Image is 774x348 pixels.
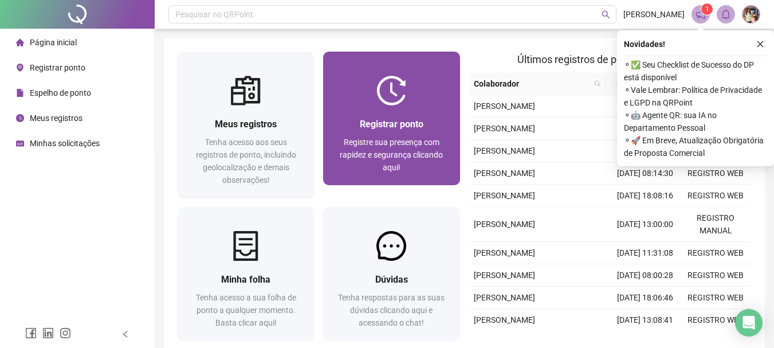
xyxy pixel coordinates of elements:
td: [DATE] 18:08:16 [610,185,681,207]
td: [DATE] 13:08:41 [610,309,681,331]
td: REGISTRO WEB [681,185,751,207]
span: Registrar ponto [360,119,423,130]
img: 90509 [742,6,760,23]
a: Minha folhaTenha acesso a sua folha de ponto a qualquer momento. Basta clicar aqui! [178,207,314,341]
td: [DATE] 08:14:30 [610,162,681,185]
td: [DATE] 11:31:08 [610,242,681,264]
td: [DATE] 08:00:28 [610,264,681,287]
span: clock-circle [16,114,24,122]
span: Página inicial [30,38,77,47]
td: [DATE] 19:02:59 [610,95,681,118]
td: REGISTRO WEB [681,242,751,264]
span: ⚬ ✅ Seu Checklist de Sucesso do DP está disponível [624,58,767,84]
span: search [602,10,610,19]
span: Dúvidas [375,274,408,285]
td: [DATE] 11:36:42 [610,140,681,162]
a: Registrar pontoRegistre sua presença com rapidez e segurança clicando aqui! [323,52,459,185]
span: [PERSON_NAME] [474,293,535,302]
td: REGISTRO WEB [681,309,751,331]
span: Registre sua presença com rapidez e segurança clicando aqui! [340,138,443,172]
span: Espelho de ponto [30,88,91,97]
span: [PERSON_NAME] [474,271,535,280]
span: Tenha respostas para as suas dúvidas clicando aqui e acessando o chat! [338,293,445,327]
span: [PERSON_NAME] [623,8,685,21]
span: close [756,40,764,48]
td: [DATE] 13:00:00 [610,207,681,242]
td: REGISTRO WEB [681,264,751,287]
span: ⚬ 🤖 Agente QR: sua IA no Departamento Pessoal [624,109,767,134]
span: [PERSON_NAME] [474,169,535,178]
td: [DATE] 13:00:35 [610,118,681,140]
a: Meus registrosTenha acesso aos seus registros de ponto, incluindo geolocalização e demais observa... [178,52,314,198]
span: left [121,330,129,338]
span: Tenha acesso aos seus registros de ponto, incluindo geolocalização e demais observações! [196,138,296,185]
td: REGISTRO MANUAL [681,207,751,242]
span: [PERSON_NAME] [474,315,535,324]
span: Colaborador [474,77,590,90]
td: [DATE] 18:06:46 [610,287,681,309]
span: ⚬ Vale Lembrar: Política de Privacidade e LGPD na QRPoint [624,84,767,109]
span: Meus registros [30,114,82,123]
span: [PERSON_NAME] [474,248,535,257]
span: [PERSON_NAME] [474,220,535,229]
span: search [592,75,603,92]
a: DúvidasTenha respostas para as suas dúvidas clicando aqui e acessando o chat! [323,207,459,341]
span: search [594,80,601,87]
span: environment [16,64,24,72]
span: [PERSON_NAME] [474,124,535,133]
span: notification [696,9,706,19]
div: Open Intercom Messenger [735,309,763,337]
span: bell [721,9,731,19]
span: [PERSON_NAME] [474,191,535,200]
span: Tenha acesso a sua folha de ponto a qualquer momento. Basta clicar aqui! [196,293,296,327]
td: REGISTRO WEB [681,287,751,309]
span: 1 [705,5,709,13]
td: REGISTRO WEB [681,162,751,185]
sup: 1 [701,3,713,15]
span: file [16,89,24,97]
th: Data/Hora [606,73,674,95]
span: ⚬ 🚀 Em Breve, Atualização Obrigatória de Proposta Comercial [624,134,767,159]
span: [PERSON_NAME] [474,101,535,111]
span: Meus registros [215,119,277,130]
span: Últimos registros de ponto sincronizados [517,53,702,65]
span: schedule [16,139,24,147]
span: Data/Hora [610,77,660,90]
span: Minhas solicitações [30,139,100,148]
span: Novidades ! [624,38,665,50]
span: [PERSON_NAME] [474,146,535,155]
span: Minha folha [221,274,270,285]
span: facebook [25,327,37,339]
span: Registrar ponto [30,63,85,72]
span: home [16,38,24,46]
span: linkedin [42,327,54,339]
span: instagram [60,327,71,339]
